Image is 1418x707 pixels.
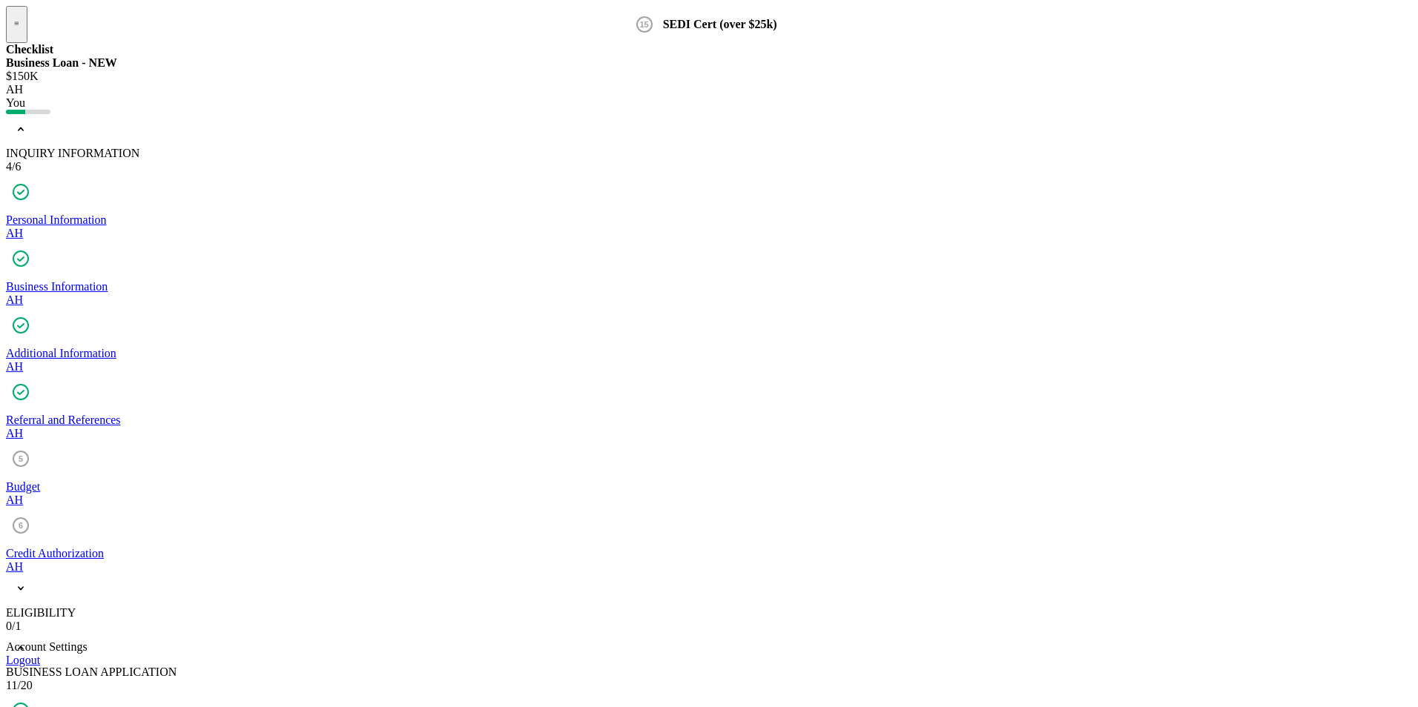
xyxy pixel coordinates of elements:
[6,360,1412,374] div: A H
[6,56,117,69] b: Business Loan - NEW
[6,606,1412,620] div: ELIGIBILITY
[6,70,1412,83] div: $150K
[6,494,1412,507] div: A H
[6,96,1412,110] div: You
[6,679,1412,692] div: 11 / 20
[6,414,1412,427] div: Referral and References
[6,43,53,56] b: Checklist
[6,547,1412,560] div: Credit Authorization
[6,560,1412,574] div: A H
[6,654,40,666] a: Logout
[6,83,1412,96] div: A H
[6,293,1412,307] div: A H
[6,280,1412,293] div: Business Information
[19,521,23,530] tspan: 6
[6,640,88,654] div: Account Settings
[6,227,1412,240] div: A H
[6,147,1412,160] div: INQUIRY INFORMATION
[6,427,1412,440] div: A H
[663,18,777,30] b: SEDI Cert (over $25k)
[6,665,1412,679] div: BUSINESS LOAN APPLICATION
[6,160,1412,173] div: 4 / 6
[639,20,648,29] tspan: 15
[19,454,23,463] tspan: 5
[6,213,1412,227] div: Personal Information
[6,480,1412,494] div: Budget
[6,620,1412,633] div: 0 / 1
[6,347,1412,360] div: Additional Information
